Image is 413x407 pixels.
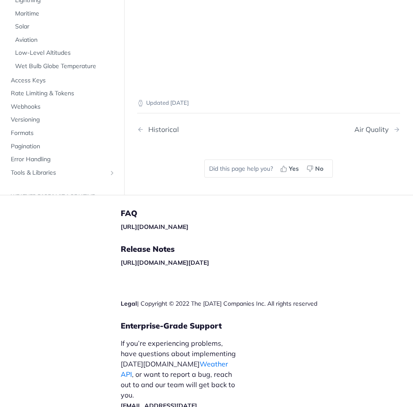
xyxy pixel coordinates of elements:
[11,169,106,177] span: Tools & Libraries
[6,193,118,200] h2: Weather Forecast & realtime
[289,164,299,173] span: Yes
[11,103,116,111] span: Webhooks
[11,89,116,98] span: Rate Limiting & Tokens
[121,299,317,308] div: | Copyright © 2022 The [DATE] Companies Inc. All rights reserved
[11,20,118,33] a: Solar
[6,166,118,179] a: Tools & LibrariesShow subpages for Tools & Libraries
[121,244,317,254] h5: Release Notes
[15,22,116,31] span: Solar
[354,125,400,134] a: Next Page: Air Quality
[121,300,137,307] a: Legal
[137,117,400,142] nav: Pagination Controls
[6,100,118,113] a: Webhooks
[6,153,118,166] a: Error Handling
[11,142,116,151] span: Pagination
[137,99,400,107] p: Updated [DATE]
[354,125,393,134] div: Air Quality
[6,74,118,87] a: Access Keys
[109,169,116,176] button: Show subpages for Tools & Libraries
[121,223,188,231] a: [URL][DOMAIN_NAME]
[6,113,118,126] a: Versioning
[315,164,323,173] span: No
[121,321,252,331] h5: Enterprise-Grade Support
[144,125,179,134] div: Historical
[121,208,317,219] h5: FAQ
[11,129,116,138] span: Formats
[15,36,116,44] span: Aviation
[11,116,116,124] span: Versioning
[6,87,118,100] a: Rate Limiting & Tokens
[6,127,118,140] a: Formats
[11,76,116,85] span: Access Keys
[137,125,250,134] a: Previous Page: Historical
[11,60,118,73] a: Wet Bulb Globe Temperature
[15,9,116,18] span: Maritime
[15,49,116,57] span: Low-Level Altitudes
[6,140,118,153] a: Pagination
[11,34,118,47] a: Aviation
[303,162,328,175] button: No
[204,160,333,178] div: Did this page help you?
[11,7,118,20] a: Maritime
[277,162,303,175] button: Yes
[11,155,116,164] span: Error Handling
[15,62,116,71] span: Wet Bulb Globe Temperature
[121,259,209,266] a: [URL][DOMAIN_NAME][DATE]
[11,47,118,59] a: Low-Level Altitudes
